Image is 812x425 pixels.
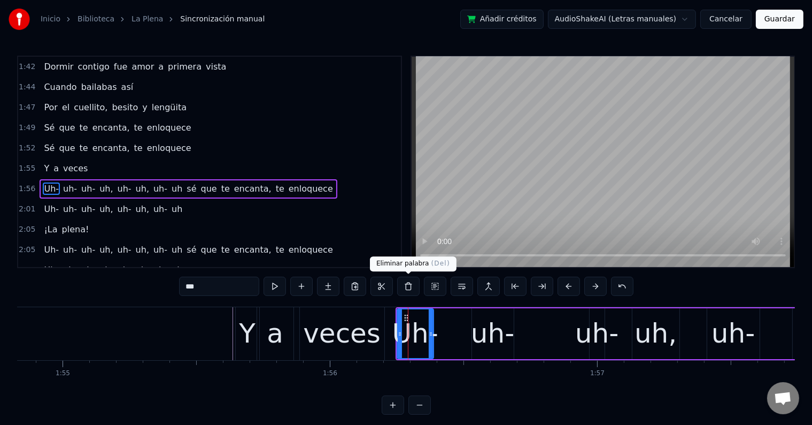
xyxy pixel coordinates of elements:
span: a [157,60,165,73]
span: uh, [135,264,150,276]
span: a [52,162,60,174]
span: te [133,142,144,154]
span: uh, [98,203,114,215]
span: contigo [76,60,110,73]
a: La Plena [132,14,163,25]
span: lengüita [151,101,188,113]
span: uh, [135,203,150,215]
span: sé [185,244,197,256]
span: Por [43,101,58,113]
span: 1:44 [19,82,35,93]
span: uh- [117,203,133,215]
nav: breadcrumb [41,14,265,25]
span: bailabas [80,81,118,93]
div: uh- [471,314,514,354]
img: youka [9,9,30,30]
span: el [61,101,71,113]
span: uh, [135,244,150,256]
span: amor [130,60,155,73]
span: te [133,122,144,134]
span: te [79,142,89,154]
div: veces [303,314,381,354]
span: uh- [62,244,78,256]
span: uh- [62,264,78,276]
span: te [275,183,285,195]
button: Cancelar [700,10,752,29]
span: que [200,244,218,256]
span: te [275,244,285,256]
span: 1:52 [19,143,35,154]
span: Sincronización manual [180,14,265,25]
span: 2:05 [19,224,35,235]
span: uh, [98,244,114,256]
span: uh- [152,264,168,276]
span: Dormir [43,60,74,73]
span: que [58,122,76,134]
a: Inicio [41,14,60,25]
span: te [220,244,231,256]
span: uh, [98,264,114,276]
span: uh- [80,203,96,215]
span: 1:49 [19,123,35,133]
div: Eliminar palabra [370,256,457,271]
div: a [267,314,283,354]
span: uh- [62,203,78,215]
span: besito [111,101,139,113]
span: uh- [152,203,168,215]
span: enloquece [288,244,334,256]
span: y [141,101,148,113]
span: ( Del ) [431,260,450,267]
span: Sé [43,142,56,154]
span: encanta, [91,122,131,134]
span: cuellito, [73,101,109,113]
div: Uh- [392,314,438,354]
div: uh- [712,314,755,354]
span: 1:55 [19,163,35,174]
span: Sé [43,122,56,134]
span: que [58,142,76,154]
span: te [79,122,89,134]
span: ¡La [43,223,58,236]
span: veces [62,162,89,174]
span: uh [171,264,183,276]
span: 1:47 [19,102,35,113]
span: enloquece [288,183,334,195]
span: Uh- [43,183,60,195]
div: uh, [635,314,677,354]
span: 2:11 [19,265,35,276]
span: uh- [117,183,133,195]
span: 2:01 [19,204,35,215]
div: 1:57 [590,369,605,378]
span: fue [113,60,129,73]
span: 1:56 [19,184,35,194]
div: uh- [575,314,618,354]
span: uh- [80,183,96,195]
span: te [220,183,231,195]
span: encanta, [233,183,273,195]
span: encanta, [233,244,273,256]
span: primera [167,60,203,73]
span: encanta, [91,142,131,154]
span: uh- [117,264,133,276]
div: Chat abierto [767,382,799,414]
span: 2:05 [19,245,35,255]
span: Uh- [43,264,60,276]
span: Uh- [43,244,60,256]
span: 1:42 [19,62,35,72]
span: uh, [135,183,150,195]
span: vista [205,60,227,73]
span: enloquece [146,142,192,154]
span: Cuando [43,81,78,93]
div: 1:56 [323,369,337,378]
span: uh [171,203,183,215]
a: Biblioteca [78,14,114,25]
span: uh- [80,264,96,276]
span: uh- [152,244,168,256]
span: sé [185,183,197,195]
span: uh [171,244,183,256]
span: plena! [61,223,90,236]
span: enloquece [146,122,192,134]
div: Y [239,314,256,354]
span: uh- [117,244,133,256]
span: uh, [98,183,114,195]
